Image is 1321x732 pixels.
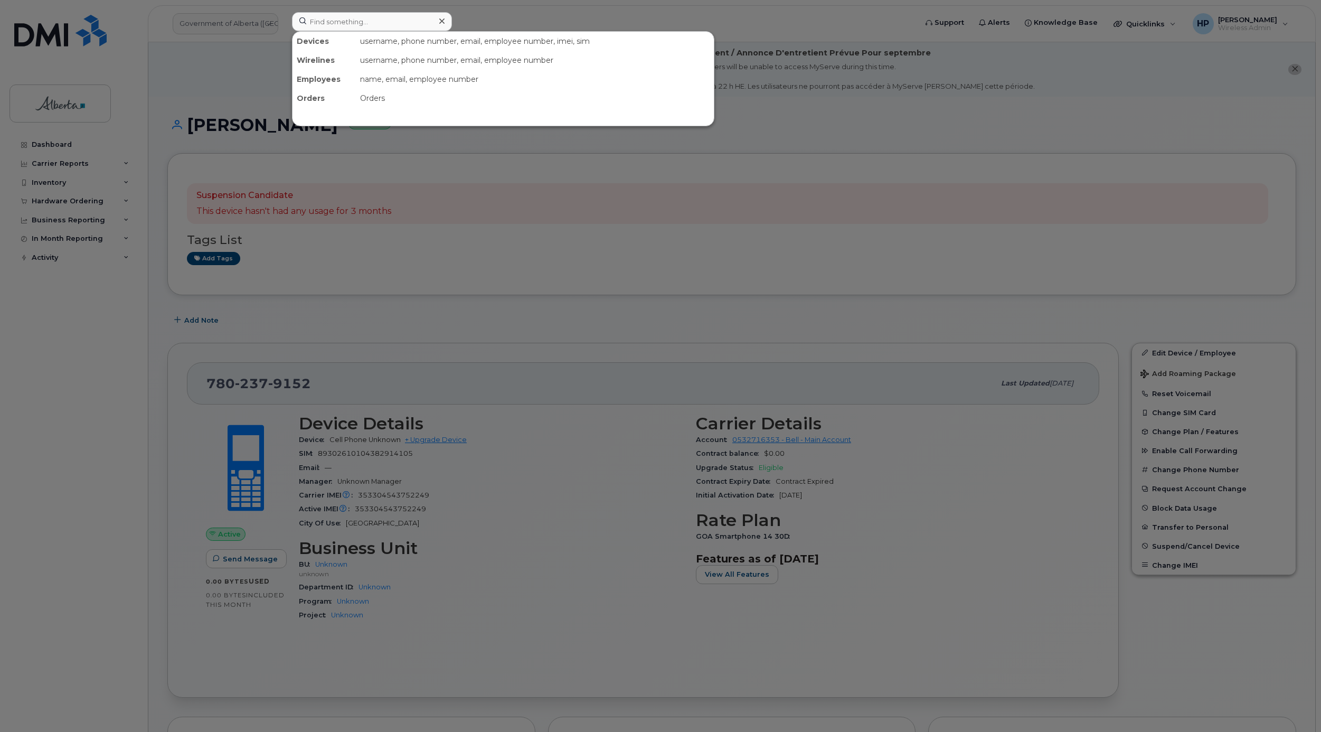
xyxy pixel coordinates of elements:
div: username, phone number, email, employee number, imei, sim [356,32,714,51]
div: name, email, employee number [356,70,714,89]
div: username, phone number, email, employee number [356,51,714,70]
div: Orders [292,89,356,108]
div: Orders [356,89,714,108]
div: Devices [292,32,356,51]
div: Employees [292,70,356,89]
div: Wirelines [292,51,356,70]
